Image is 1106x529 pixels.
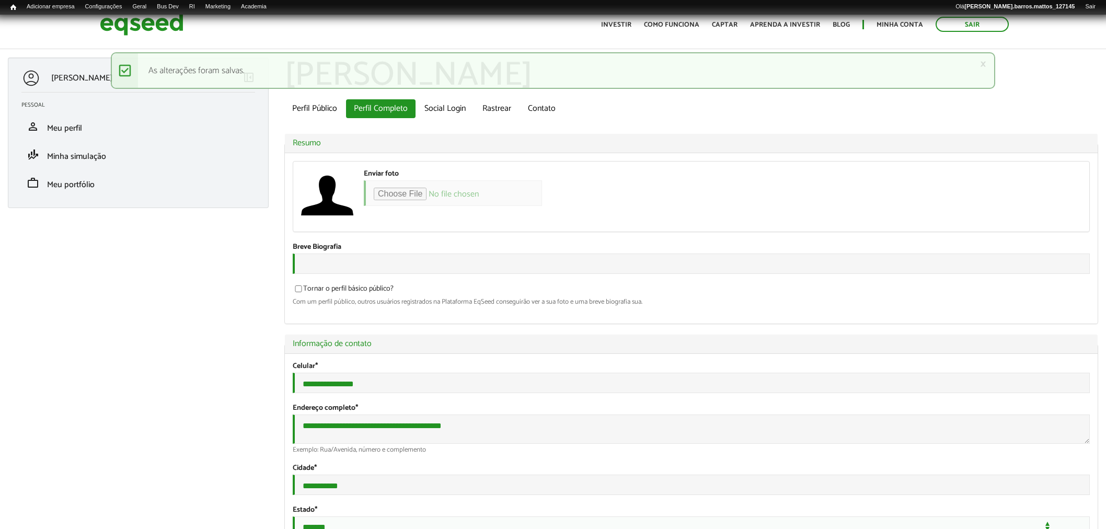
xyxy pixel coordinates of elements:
a: Marketing [200,3,236,11]
label: Estado [293,507,317,514]
a: Olá[PERSON_NAME].barros.mattos_127145 [950,3,1080,11]
a: Aprenda a investir [750,21,820,28]
label: Breve Biografia [293,244,341,251]
a: Informação de contato [293,340,1090,348]
a: Captar [712,21,738,28]
a: Social Login [417,99,474,118]
img: EqSeed [100,10,183,38]
p: [PERSON_NAME] [51,73,113,83]
div: Exemplo: Rua/Avenida, número e complemento [293,446,1090,453]
a: Adicionar empresa [21,3,80,11]
a: Configurações [80,3,128,11]
img: Foto de Alysson Alves de Lima [301,169,353,222]
a: Perfil Público [284,99,345,118]
a: Sair [936,17,1009,32]
span: Meu portfólio [47,178,95,192]
a: Resumo [293,139,1090,147]
div: Com um perfil público, outros usuários registrados na Plataforma EqSeed conseguirão ver a sua fot... [293,298,1090,305]
a: Geral [127,3,152,11]
a: Perfil Completo [346,99,416,118]
li: Meu portfólio [14,169,263,197]
span: Este campo é obrigatório. [355,402,358,414]
a: × [980,59,986,70]
a: Investir [601,21,631,28]
a: RI [184,3,200,11]
label: Cidade [293,465,317,472]
span: Meu perfil [47,121,82,135]
span: Este campo é obrigatório. [315,504,317,516]
input: Tornar o perfil básico público? [289,285,308,292]
a: Contato [520,99,563,118]
a: Sair [1080,3,1101,11]
label: Celular [293,363,318,370]
strong: [PERSON_NAME].barros.mattos_127145 [964,3,1075,9]
span: Este campo é obrigatório. [315,360,318,372]
label: Enviar foto [364,170,399,178]
a: Bus Dev [152,3,184,11]
a: Como funciona [644,21,699,28]
a: Academia [236,3,272,11]
span: Início [10,4,16,11]
a: Minha conta [877,21,923,28]
li: Minha simulação [14,141,263,169]
a: Blog [833,21,850,28]
h2: Pessoal [21,102,263,108]
a: Início [5,3,21,13]
span: finance_mode [27,148,39,161]
span: person [27,120,39,133]
span: work [27,177,39,189]
a: finance_modeMinha simulação [21,148,255,161]
span: Minha simulação [47,149,106,164]
a: personMeu perfil [21,120,255,133]
a: Ver perfil do usuário. [301,169,353,222]
a: workMeu portfólio [21,177,255,189]
li: Meu perfil [14,112,263,141]
label: Tornar o perfil básico público? [293,285,394,296]
a: Rastrear [475,99,519,118]
span: Este campo é obrigatório. [314,462,317,474]
label: Endereço completo [293,405,358,412]
div: As alterações foram salvas. [111,52,996,89]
